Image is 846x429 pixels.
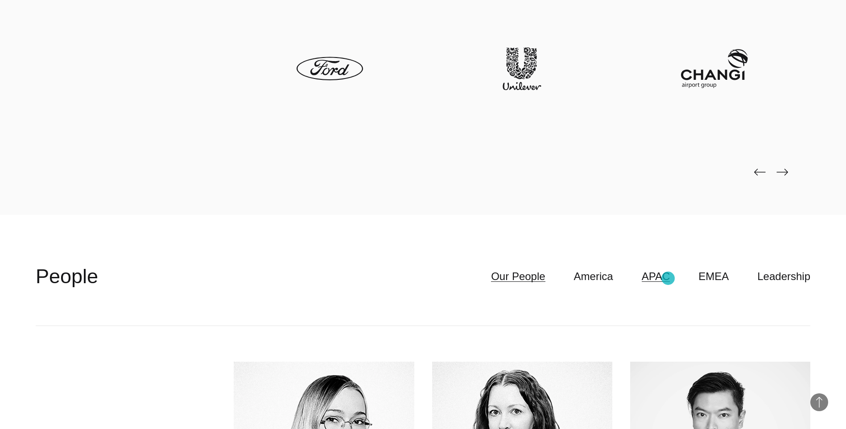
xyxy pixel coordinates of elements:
[776,169,788,176] img: page-next-black.png
[681,47,748,90] img: Changi
[754,169,766,176] img: page-back-black.png
[810,393,828,411] button: Back to Top
[698,268,729,285] a: EMEA
[489,47,556,90] img: Unilever
[491,268,545,285] a: Our People
[574,268,613,285] a: America
[36,263,98,290] h2: People
[642,268,670,285] a: APAC
[297,47,363,90] img: Ford
[757,268,810,285] a: Leadership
